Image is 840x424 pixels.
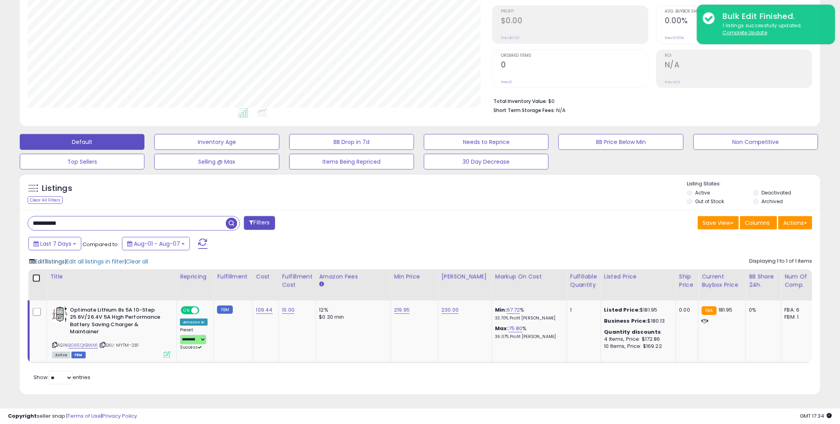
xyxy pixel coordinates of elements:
span: 181.95 [719,306,733,314]
span: Clear all [126,258,148,265]
div: Ship Price [679,273,695,289]
h2: $0.00 [501,16,648,27]
span: FBM [71,352,86,359]
div: BB Share 24h. [749,273,778,289]
div: FBA: 6 [785,306,811,314]
div: Preset: [180,327,208,351]
small: Prev: 0.00% [665,35,684,40]
div: Displaying 1 to 1 of 1 items [750,258,812,265]
b: Listed Price: [604,306,640,314]
button: Selling @ Max [154,154,279,170]
div: Fulfillment [217,273,249,281]
small: FBM [217,306,232,314]
div: Current Buybox Price [702,273,742,289]
span: Ordered Items [501,54,648,58]
button: Last 7 Days [28,237,81,250]
small: Prev: $0.00 [501,35,519,40]
b: Total Inventory Value: [493,98,547,105]
span: Aug-01 - Aug-07 [134,240,180,248]
button: Filters [244,216,275,230]
div: [PERSON_NAME] [442,273,489,281]
a: 10.00 [282,306,295,314]
img: 51qS28aqu2L._SL40_.jpg [52,306,68,322]
button: Inventory Age [154,134,279,150]
span: Edit 1 listings [35,258,65,265]
button: Default [20,134,144,150]
span: Columns [745,219,770,227]
h2: 0.00% [665,16,812,27]
a: 109.44 [256,306,273,314]
label: Archived [762,198,783,205]
div: Cost [256,273,276,281]
span: ON [182,307,191,314]
small: Prev: N/A [665,80,681,84]
div: Fulfillable Quantity [570,273,598,289]
span: Compared to: [82,241,119,248]
a: Privacy Policy [102,412,137,420]
b: Short Term Storage Fees: [493,107,555,114]
div: Listed Price [604,273,673,281]
div: Num of Comp. [785,273,814,289]
button: BB Price Below Min [559,134,683,150]
div: Clear All Filters [28,196,63,204]
div: 4 Items, Price: $172.86 [604,336,670,343]
b: Optimate Lithium 8s 5A 10-Step 25.6V/26.4V 5A High Performance Battery Saving Charger & Maintainer [70,306,166,338]
th: The percentage added to the cost of goods (COGS) that forms the calculator for Min & Max prices. [492,269,567,301]
div: FBM: 1 [785,314,811,321]
h2: N/A [665,60,812,71]
div: Markup on Cost [495,273,564,281]
div: 12% [319,306,385,314]
button: Columns [740,216,777,230]
span: Show: entries [34,374,90,381]
button: Items Being Repriced [289,154,414,170]
div: % [495,325,561,340]
span: Edit all listings in filter [66,258,124,265]
span: OFF [198,307,211,314]
div: Amazon AI [180,319,208,326]
div: Fulfillment Cost [282,273,313,289]
h2: 0 [501,60,648,71]
p: Listing States: [687,180,820,188]
label: Deactivated [762,189,791,196]
div: $180.13 [604,318,670,325]
div: Bulk Edit Finished. [717,11,829,22]
a: 67.72 [507,306,520,314]
div: Repricing [180,273,210,281]
div: 1 [570,306,595,314]
p: 33.70% Profit [PERSON_NAME] [495,316,561,321]
div: 10 Items, Price: $169.22 [604,343,670,350]
div: $0.30 min [319,314,385,321]
b: Business Price: [604,317,648,325]
button: Top Sellers [20,154,144,170]
li: $0 [493,96,806,105]
div: : [604,329,670,336]
span: All listings currently available for purchase on Amazon [52,352,70,359]
strong: Copyright [8,412,37,420]
a: B085QKBWM1 [68,342,98,349]
span: Last 7 Days [40,240,71,248]
div: Amazon Fees [319,273,388,281]
span: Profit [501,9,648,14]
div: seller snap | | [8,413,137,420]
button: Non Competitive [694,134,818,150]
b: Min: [495,306,507,314]
div: $181.95 [604,306,670,314]
button: Actions [778,216,812,230]
div: Title [50,273,173,281]
button: 30 Day Decrease [424,154,549,170]
div: 1 listings successfully updated. [717,22,829,37]
a: 230.00 [442,306,459,314]
label: Out of Stock [696,198,724,205]
b: Max: [495,325,509,332]
a: 75.80 [509,325,523,332]
small: FBA [702,306,716,315]
span: Avg. Buybox Share [665,9,812,14]
div: 0.00 [679,306,692,314]
small: Amazon Fees. [319,281,324,288]
a: 219.95 [394,306,410,314]
span: N/A [556,106,566,114]
p: 36.07% Profit [PERSON_NAME] [495,334,561,340]
a: Terms of Use [67,412,101,420]
button: Needs to Reprice [424,134,549,150]
div: | | [29,258,148,265]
